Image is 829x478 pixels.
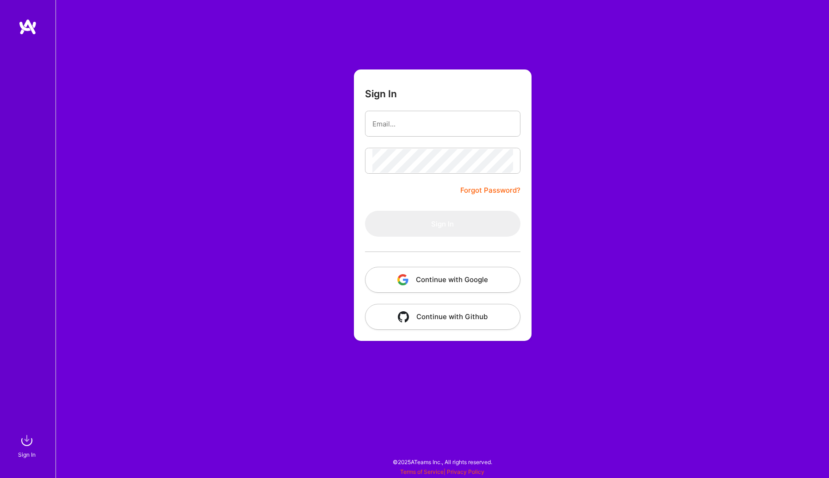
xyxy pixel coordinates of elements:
[372,112,513,136] input: Email...
[365,211,520,237] button: Sign In
[460,185,520,196] a: Forgot Password?
[365,88,397,100] h3: Sign In
[19,19,37,35] img: logo
[400,468,484,475] span: |
[18,431,36,450] img: sign in
[56,450,829,473] div: © 2025 ATeams Inc., All rights reserved.
[19,431,36,459] a: sign inSign In
[447,468,484,475] a: Privacy Policy
[18,450,36,459] div: Sign In
[398,311,409,322] img: icon
[365,267,520,293] button: Continue with Google
[397,274,408,285] img: icon
[400,468,444,475] a: Terms of Service
[365,304,520,330] button: Continue with Github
